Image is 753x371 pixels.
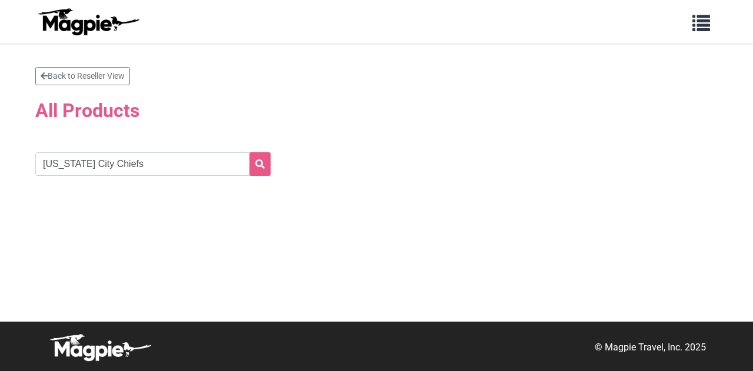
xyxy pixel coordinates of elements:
input: Search products... [35,152,271,176]
img: logo-ab69f6fb50320c5b225c76a69d11143b.png [35,8,141,36]
img: logo-white-d94fa1abed81b67a048b3d0f0ab5b955.png [47,333,153,362]
p: © Magpie Travel, Inc. 2025 [595,340,706,355]
a: Back to Reseller View [35,67,130,85]
h2: All Products [35,92,718,129]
